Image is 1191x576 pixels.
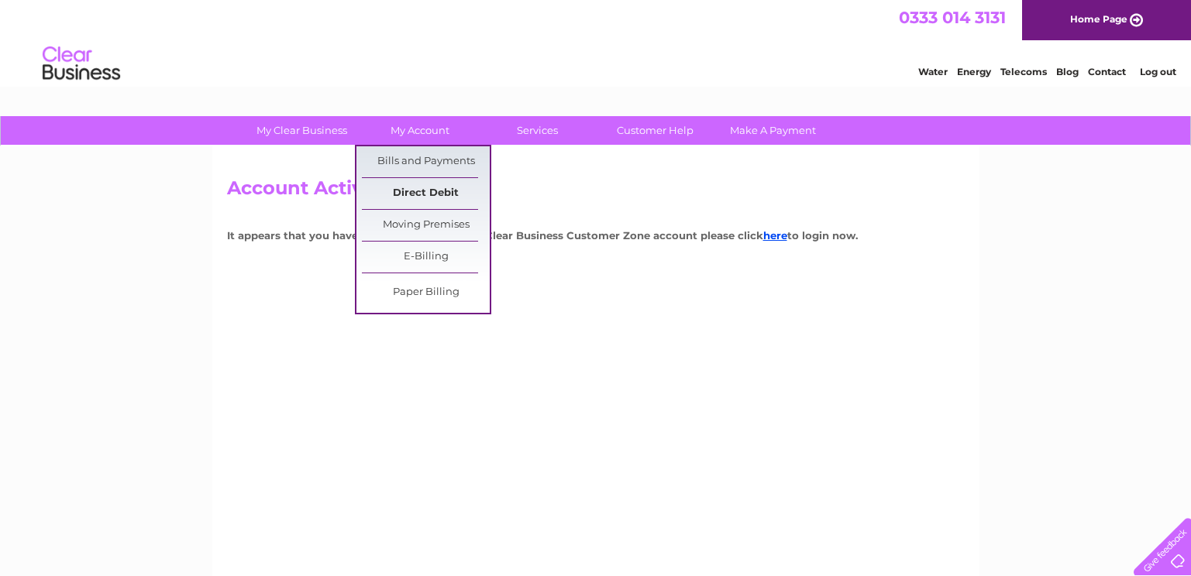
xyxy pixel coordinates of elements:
[42,40,121,87] img: logo.png
[238,116,366,145] a: My Clear Business
[227,230,965,242] h4: It appears that you have already activated your Clear Business Customer Zone account please click...
[918,66,948,77] a: Water
[362,210,490,241] a: Moving Premises
[356,116,484,145] a: My Account
[1140,66,1176,77] a: Log out
[1088,66,1126,77] a: Contact
[591,116,719,145] a: Customer Help
[362,277,490,308] a: Paper Billing
[899,8,1006,27] a: 0333 014 3131
[709,116,837,145] a: Make A Payment
[362,146,490,177] a: Bills and Payments
[362,242,490,273] a: E-Billing
[1000,66,1047,77] a: Telecoms
[1056,66,1079,77] a: Blog
[957,66,991,77] a: Energy
[230,9,962,75] div: Clear Business is a trading name of Verastar Limited (registered in [GEOGRAPHIC_DATA] No. 3667643...
[473,116,601,145] a: Services
[227,177,965,207] h2: Account Activated
[763,229,787,242] a: here
[362,178,490,209] a: Direct Debit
